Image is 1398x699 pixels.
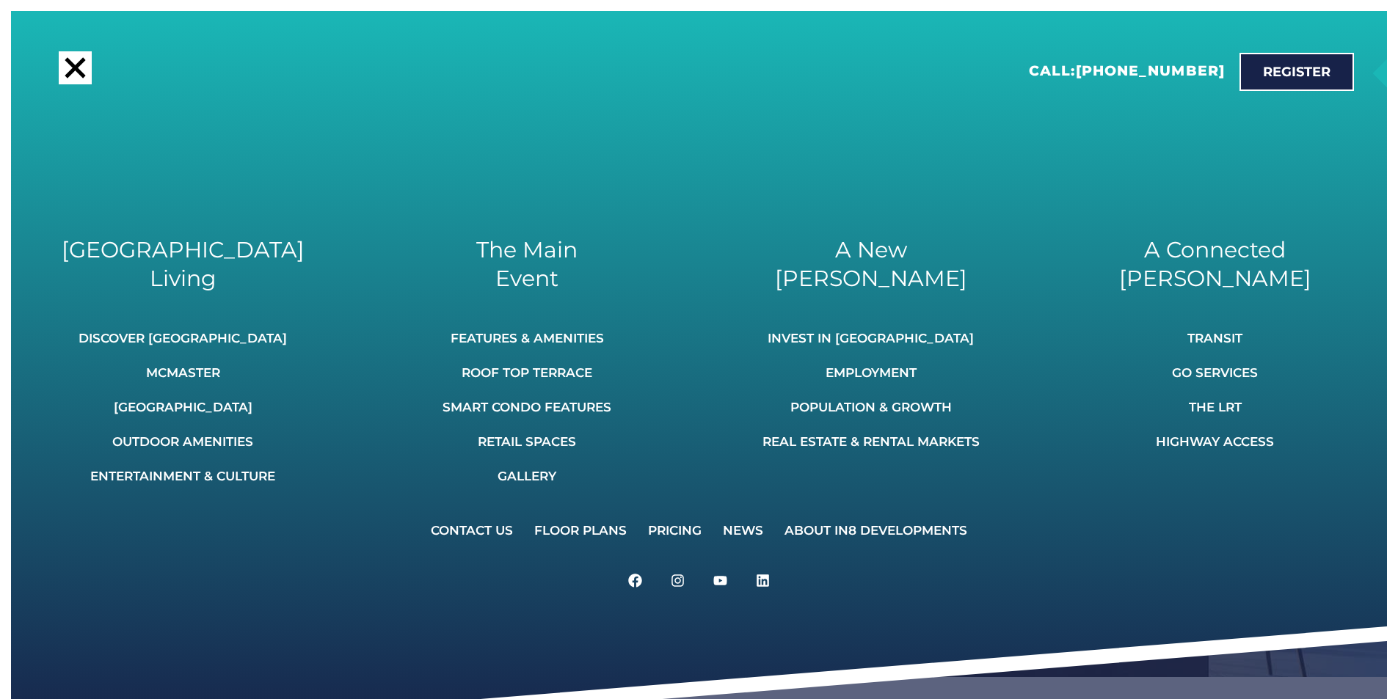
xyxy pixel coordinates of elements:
[1156,322,1274,458] nav: Menu
[1156,322,1274,354] a: Transit
[79,356,287,389] a: McMaster
[421,514,523,546] a: Contact Us
[762,391,980,423] a: Population & Growth
[33,235,333,293] h2: [GEOGRAPHIC_DATA] Living
[1156,356,1274,389] a: GO Services
[79,425,287,458] a: Outdoor Amenities
[79,322,287,354] a: Discover [GEOGRAPHIC_DATA]
[1239,53,1354,91] a: Register
[79,322,287,492] nav: Menu
[1156,391,1274,423] a: The LRT
[762,322,980,458] nav: Menu
[443,460,611,492] a: Gallery
[762,322,980,354] a: Invest In [GEOGRAPHIC_DATA]
[713,514,773,546] a: News
[525,514,636,546] a: Floor Plans
[721,235,1022,293] h2: A New [PERSON_NAME]
[1076,62,1225,79] a: [PHONE_NUMBER]
[421,514,977,546] nav: Menu
[638,514,711,546] a: Pricing
[443,391,611,423] a: Smart Condo Features
[775,514,977,546] a: About IN8 Developments
[443,322,611,354] a: Features & Amenities
[79,460,287,492] a: Entertainment & Culture
[762,425,980,458] a: Real Estate & Rental Markets
[443,425,611,458] a: Retail Spaces
[1065,235,1365,293] h2: A Connected [PERSON_NAME]
[443,356,611,389] a: Roof Top Terrace
[1156,425,1274,458] a: Highway Access
[762,356,980,389] a: Employment
[79,391,287,423] a: [GEOGRAPHIC_DATA]
[377,235,677,293] h2: The Main Event
[1029,62,1225,81] h2: Call:
[443,322,611,492] nav: Menu
[1263,65,1330,78] span: Register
